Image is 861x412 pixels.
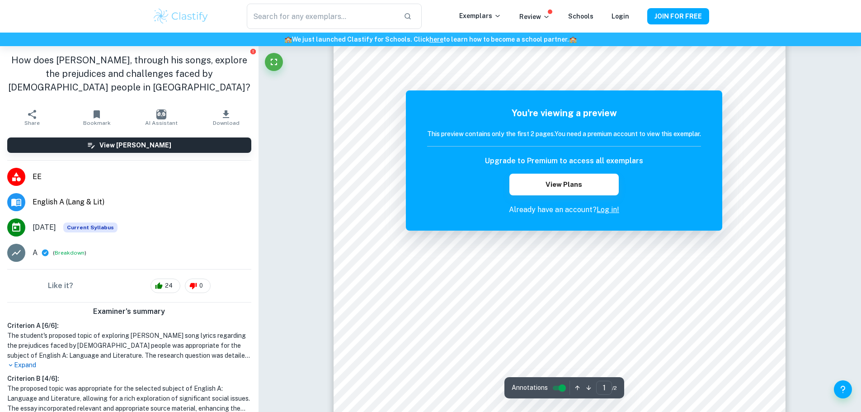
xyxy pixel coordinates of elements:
span: Download [213,120,240,126]
h6: Criterion A [ 6 / 6 ]: [7,321,251,331]
h6: View [PERSON_NAME] [99,140,171,150]
button: Fullscreen [265,53,283,71]
button: Help and Feedback [834,380,852,398]
span: ( ) [53,249,86,257]
h6: This preview contains only the first 2 pages. You need a premium account to view this exemplar. [427,129,701,139]
div: 24 [151,279,180,293]
h6: Upgrade to Premium to access all exemplars [485,156,643,166]
p: Exemplars [459,11,501,21]
span: Share [24,120,40,126]
h1: How does [PERSON_NAME], through his songs, explore the prejudices and challenges faced by [DEMOGR... [7,53,251,94]
a: Log in! [597,205,619,214]
span: [DATE] [33,222,56,233]
button: Download [194,105,259,130]
button: JOIN FOR FREE [647,8,709,24]
button: View Plans [509,174,619,195]
h5: You're viewing a preview [427,106,701,120]
button: Bookmark [65,105,129,130]
span: Bookmark [83,120,111,126]
a: here [429,36,443,43]
p: Review [519,12,550,22]
a: Login [612,13,629,20]
div: 0 [185,279,211,293]
a: Schools [568,13,593,20]
p: A [33,247,38,258]
h6: We just launched Clastify for Schools. Click to learn how to become a school partner. [2,34,859,44]
span: 0 [194,281,208,290]
h6: Like it? [48,280,73,291]
button: Breakdown [55,249,85,257]
button: Report issue [250,48,257,55]
h6: Criterion B [ 4 / 6 ]: [7,374,251,384]
span: Annotations [512,383,548,393]
span: EE [33,171,251,182]
span: / 2 [612,384,617,392]
img: Clastify logo [152,7,210,25]
img: AI Assistant [156,109,166,119]
input: Search for any exemplars... [247,4,396,29]
div: This exemplar is based on the current syllabus. Feel free to refer to it for inspiration/ideas wh... [63,223,118,232]
h1: The student's proposed topic of exploring [PERSON_NAME] song lyrics regarding the prejudices face... [7,331,251,360]
span: Current Syllabus [63,223,118,232]
span: 🏫 [284,36,292,43]
span: AI Assistant [145,120,178,126]
p: Expand [7,360,251,370]
button: View [PERSON_NAME] [7,137,251,153]
p: Already have an account? [427,204,701,215]
h6: Examiner's summary [4,306,255,317]
button: AI Assistant [129,105,194,130]
span: 🏫 [569,36,577,43]
span: English A (Lang & Lit) [33,197,251,208]
span: 24 [160,281,178,290]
